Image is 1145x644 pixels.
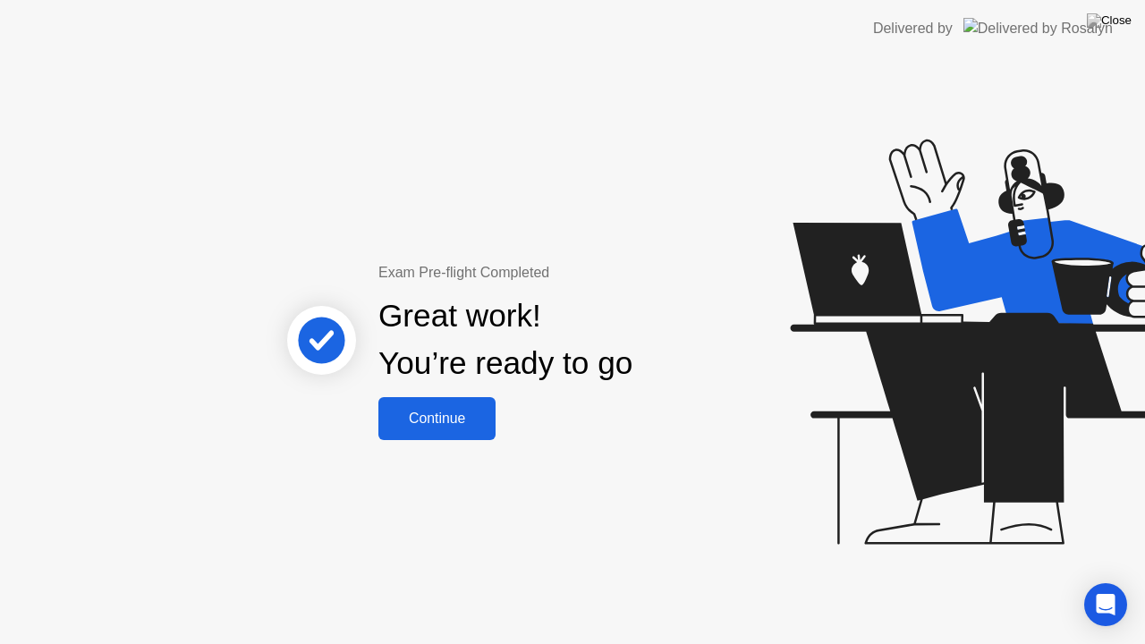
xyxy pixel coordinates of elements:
div: Open Intercom Messenger [1084,583,1127,626]
div: Exam Pre-flight Completed [378,262,748,284]
div: Continue [384,411,490,427]
button: Continue [378,397,496,440]
img: Close [1087,13,1132,28]
div: Delivered by [873,18,953,39]
img: Delivered by Rosalyn [963,18,1113,38]
div: Great work! You’re ready to go [378,292,632,387]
